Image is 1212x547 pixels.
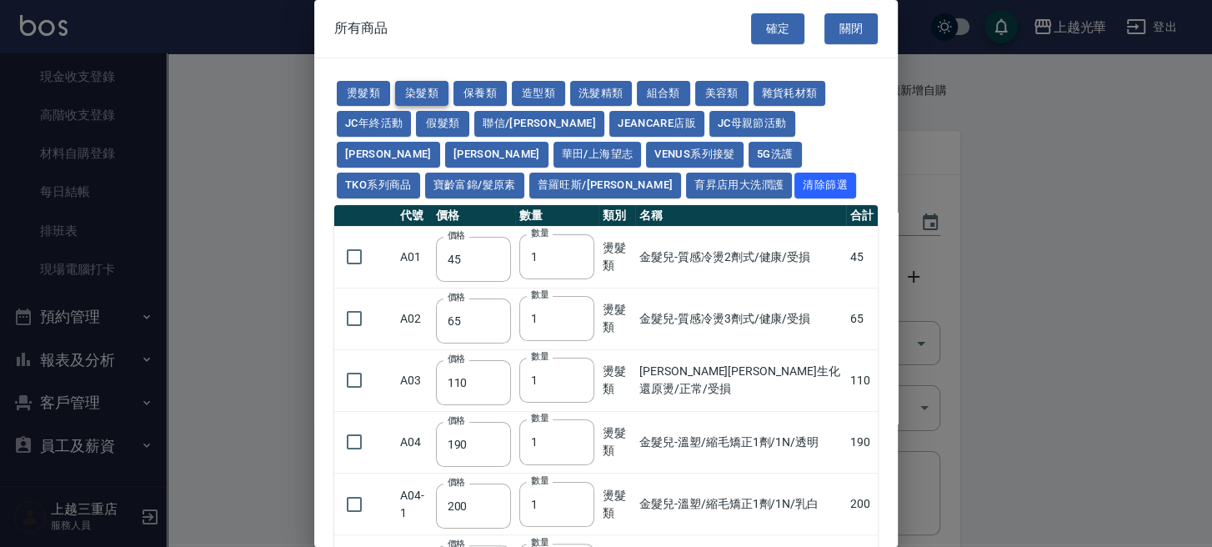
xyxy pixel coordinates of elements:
[794,173,856,198] button: 清除篩選
[598,474,635,535] td: 燙髮類
[396,205,432,227] th: 代號
[515,205,598,227] th: 數量
[337,142,440,168] button: [PERSON_NAME]
[531,227,548,239] label: 數量
[531,350,548,363] label: 數量
[396,411,432,473] td: A04
[448,476,465,489] label: 價格
[637,81,690,107] button: 組合類
[635,288,846,349] td: 金髮兒-質感冷燙3劑式/健康/受損
[846,411,878,473] td: 190
[448,229,465,242] label: 價格
[512,81,565,107] button: 造型類
[448,291,465,304] label: 價格
[686,173,792,198] button: 育昇店用大洗潤護
[751,13,804,44] button: 確定
[531,474,548,487] label: 數量
[598,349,635,411] td: 燙髮類
[635,226,846,288] td: 金髮兒-質感冷燙2劑式/健康/受損
[609,111,704,137] button: JeanCare店販
[695,81,749,107] button: 美容類
[416,111,469,137] button: 假髮類
[529,173,682,198] button: 普羅旺斯/[PERSON_NAME]
[334,20,388,37] span: 所有商品
[635,474,846,535] td: 金髮兒-溫塑/縮毛矯正1劑/1N/乳白
[453,81,507,107] button: 保養類
[425,173,524,198] button: 寶齡富錦/髮原素
[846,205,878,227] th: 合計
[474,111,604,137] button: 聯信/[PERSON_NAME]
[749,142,802,168] button: 5G洗護
[754,81,826,107] button: 雜貨耗材類
[598,226,635,288] td: 燙髮類
[396,349,432,411] td: A03
[396,288,432,349] td: A02
[553,142,642,168] button: 華田/上海望志
[646,142,743,168] button: Venus系列接髮
[846,288,878,349] td: 65
[635,411,846,473] td: 金髮兒-溫塑/縮毛矯正1劑/1N/透明
[396,474,432,535] td: A04-1
[635,349,846,411] td: [PERSON_NAME][PERSON_NAME]生化還原燙/正常/受損
[337,173,420,198] button: TKO系列商品
[448,353,465,365] label: 價格
[448,414,465,427] label: 價格
[709,111,795,137] button: JC母親節活動
[570,81,632,107] button: 洗髮精類
[395,81,448,107] button: 染髮類
[531,412,548,424] label: 數量
[598,288,635,349] td: 燙髮類
[337,81,390,107] button: 燙髮類
[337,111,411,137] button: JC年終活動
[598,411,635,473] td: 燙髮類
[846,474,878,535] td: 200
[396,226,432,288] td: A01
[846,226,878,288] td: 45
[445,142,548,168] button: [PERSON_NAME]
[635,205,846,227] th: 名稱
[846,349,878,411] td: 110
[531,289,548,301] label: 數量
[432,205,515,227] th: 價格
[824,13,878,44] button: 關閉
[598,205,635,227] th: 類別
